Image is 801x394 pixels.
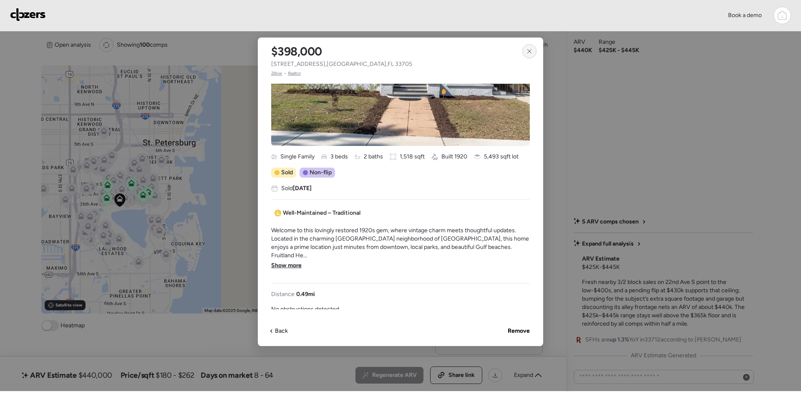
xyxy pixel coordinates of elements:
[400,153,425,161] span: 1,518 sqft
[275,327,288,335] span: Back
[271,290,295,299] span: Distance
[330,153,348,161] span: 3 beds
[271,305,339,314] span: No obstructions detected
[281,184,312,193] span: Sold
[310,168,332,177] span: Non-flip
[280,153,315,161] span: Single Family
[271,44,322,58] h2: $398,000
[508,327,530,335] span: Remove
[293,185,312,192] span: [DATE]
[728,12,762,19] span: Book a demo
[296,290,315,299] span: 0.49 mi
[271,60,412,68] span: [STREET_ADDRESS] , [GEOGRAPHIC_DATA] , FL 33705
[271,70,282,77] span: Zillow
[283,209,360,217] span: Well-Maintained – Traditional
[364,153,383,161] span: 2 baths
[271,226,530,260] span: Welcome to this lovingly restored 1920s gem, where vintage charm meets thoughtful updates. Locate...
[288,70,301,77] span: Realtor
[284,70,286,77] span: •
[271,261,302,270] span: Show more
[441,153,467,161] span: Built 1920
[484,153,519,161] span: 5,493 sqft lot
[10,8,46,21] img: Logo
[281,168,293,177] span: Sold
